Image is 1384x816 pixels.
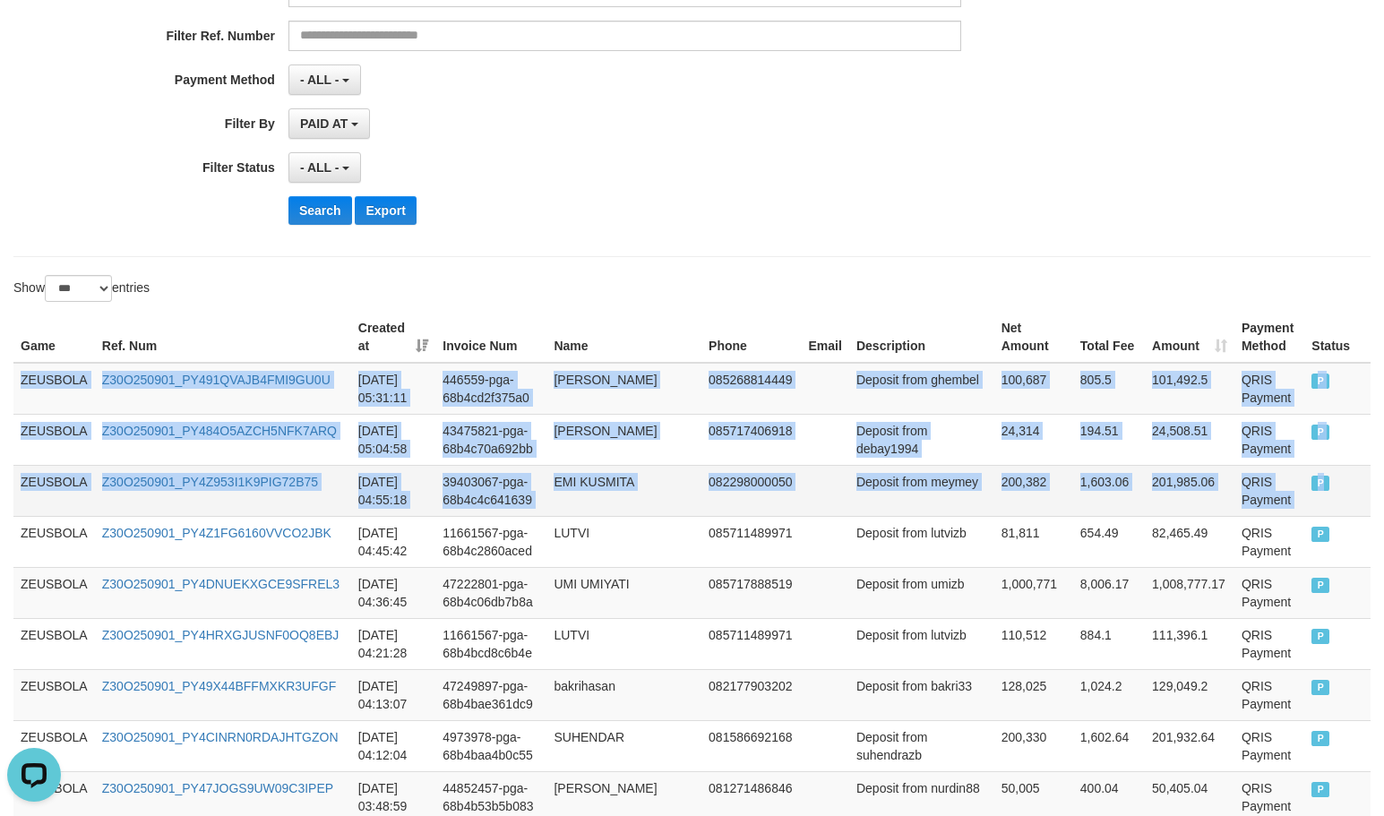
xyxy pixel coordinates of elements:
td: 082298000050 [701,465,801,516]
td: 085711489971 [701,618,801,669]
th: Payment Method [1234,312,1304,363]
th: Amount: activate to sort column ascending [1145,312,1234,363]
span: PAID AT [300,116,348,131]
td: 081586692168 [701,720,801,771]
td: 085717406918 [701,414,801,465]
a: Z30O250901_PY484O5AZCH5NFK7ARQ [102,424,337,438]
a: Z30O250901_PY4HRXGJUSNF0OQ8EBJ [102,628,340,642]
td: LUTVI [546,516,701,567]
td: ZEUSBOLA [13,618,95,669]
a: Z30O250901_PY4Z953I1K9PIG72B75 [102,475,318,489]
td: 128,025 [994,669,1073,720]
button: Open LiveChat chat widget [7,7,61,61]
td: 100,687 [994,363,1073,415]
td: QRIS Payment [1234,669,1304,720]
td: Deposit from debay1994 [849,414,994,465]
span: - ALL - [300,160,340,175]
td: Deposit from bakri33 [849,669,994,720]
td: 11661567-pga-68b4bcd8c6b4e [435,618,546,669]
td: 200,382 [994,465,1073,516]
td: 1,008,777.17 [1145,567,1234,618]
th: Ref. Num [95,312,351,363]
td: EMI KUSMITA [546,465,701,516]
button: - ALL - [288,64,361,95]
a: Z30O250901_PY491QVAJB4FMI9GU0U [102,373,331,387]
th: Description [849,312,994,363]
th: Status [1304,312,1371,363]
a: Z30O250901_PY4Z1FG6160VVCO2JBK [102,526,331,540]
td: 1,603.06 [1073,465,1145,516]
td: [DATE] 04:21:28 [351,618,436,669]
td: 194.51 [1073,414,1145,465]
td: Deposit from ghembel [849,363,994,415]
td: QRIS Payment [1234,414,1304,465]
td: 8,006.17 [1073,567,1145,618]
td: [DATE] 04:55:18 [351,465,436,516]
span: PAID [1311,629,1329,644]
span: PAID [1311,476,1329,491]
span: - ALL - [300,73,340,87]
td: QRIS Payment [1234,720,1304,771]
td: Deposit from meymey [849,465,994,516]
span: PAID [1311,731,1329,746]
td: QRIS Payment [1234,567,1304,618]
th: Email [801,312,849,363]
td: [PERSON_NAME] [546,363,701,415]
td: 24,508.51 [1145,414,1234,465]
a: Z30O250901_PY4CINRN0RDAJHTGZON [102,730,339,744]
td: ZEUSBOLA [13,669,95,720]
td: QRIS Payment [1234,516,1304,567]
button: - ALL - [288,152,361,183]
td: 201,985.06 [1145,465,1234,516]
button: PAID AT [288,108,370,139]
td: 47222801-pga-68b4c06db7b8a [435,567,546,618]
td: UMI UMIYATI [546,567,701,618]
td: SUHENDAR [546,720,701,771]
td: QRIS Payment [1234,618,1304,669]
span: PAID [1311,782,1329,797]
td: 200,330 [994,720,1073,771]
td: ZEUSBOLA [13,363,95,415]
td: ZEUSBOLA [13,465,95,516]
td: 129,049.2 [1145,669,1234,720]
td: ZEUSBOLA [13,567,95,618]
td: 110,512 [994,618,1073,669]
td: [DATE] 05:31:11 [351,363,436,415]
td: [DATE] 04:12:04 [351,720,436,771]
td: 39403067-pga-68b4c4c641639 [435,465,546,516]
a: Z30O250901_PY4DNUEKXGCE9SFREL3 [102,577,340,591]
td: 805.5 [1073,363,1145,415]
td: 24,314 [994,414,1073,465]
td: 201,932.64 [1145,720,1234,771]
td: bakrihasan [546,669,701,720]
select: Showentries [45,275,112,302]
td: 101,492.5 [1145,363,1234,415]
td: 446559-pga-68b4cd2f375a0 [435,363,546,415]
td: 43475821-pga-68b4c70a692bb [435,414,546,465]
th: Name [546,312,701,363]
td: 47249897-pga-68b4bae361dc9 [435,669,546,720]
span: PAID [1311,374,1329,389]
td: ZEUSBOLA [13,414,95,465]
button: Search [288,196,352,225]
th: Total Fee [1073,312,1145,363]
td: Deposit from lutvizb [849,516,994,567]
td: 884.1 [1073,618,1145,669]
th: Net Amount [994,312,1073,363]
td: 4973978-pga-68b4baa4b0c55 [435,720,546,771]
td: [DATE] 05:04:58 [351,414,436,465]
td: ZEUSBOLA [13,516,95,567]
td: Deposit from umizb [849,567,994,618]
th: Created at: activate to sort column ascending [351,312,436,363]
td: Deposit from suhendrazb [849,720,994,771]
td: LUTVI [546,618,701,669]
a: Z30O250901_PY49X44BFFMXKR3UFGF [102,679,336,693]
td: QRIS Payment [1234,363,1304,415]
span: PAID [1311,680,1329,695]
td: 1,000,771 [994,567,1073,618]
td: [DATE] 04:45:42 [351,516,436,567]
td: 085268814449 [701,363,801,415]
td: 654.49 [1073,516,1145,567]
td: 085711489971 [701,516,801,567]
td: ZEUSBOLA [13,720,95,771]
